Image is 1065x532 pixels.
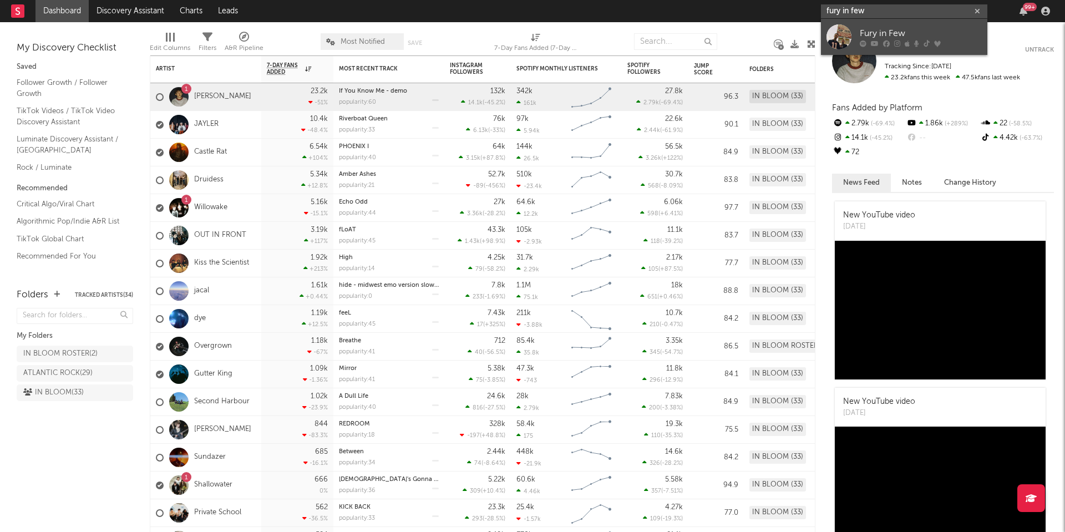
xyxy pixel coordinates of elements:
div: ( ) [468,348,505,356]
div: 1.92k [311,254,328,261]
div: 1.19k [311,310,328,317]
div: -2.93k [516,238,542,245]
a: REDROOM [339,421,370,427]
div: 86.5 [694,340,738,353]
div: Most Recent Track [339,65,422,72]
div: popularity: 41 [339,349,375,355]
div: 2.17k [666,254,683,261]
div: Saved [17,60,133,74]
div: A&R Pipeline [225,28,263,60]
div: 97k [516,115,529,123]
div: 2.79k [516,404,539,412]
div: 84.2 [694,312,738,326]
div: 76k [493,115,505,123]
span: -8.09 % [661,183,681,189]
svg: Chart title [566,361,616,388]
span: 17 [477,322,483,328]
div: Amber Ashes [339,171,439,178]
div: 105k [516,226,532,234]
div: -- [906,131,980,145]
span: 7-Day Fans Added [267,62,302,75]
div: -51 % [308,99,328,106]
div: +104 % [302,154,328,161]
a: [PERSON_NAME] [194,92,251,102]
a: Rock / Luminate [17,161,122,174]
div: popularity: 45 [339,321,376,327]
span: 296 [650,377,661,383]
div: ( ) [642,376,683,383]
div: ( ) [637,126,683,134]
div: -743 [516,377,537,384]
div: popularity: 40 [339,404,376,411]
a: Overgrown [194,342,232,351]
div: popularity: 41 [339,377,375,383]
div: A Dull Life [339,393,439,399]
span: 3.26k [646,155,661,161]
div: High [339,255,439,261]
a: Recommended For You [17,250,122,262]
div: 83.8 [694,174,738,187]
div: 6.54k [310,143,328,150]
div: 1.02k [311,393,328,400]
div: IN BLOOM (33) [749,118,806,131]
span: 598 [647,211,658,217]
div: 26.5k [516,155,539,162]
div: -23.9 % [302,404,328,411]
input: Search for artists [821,4,987,18]
div: 22 [980,116,1054,131]
div: +12.5 % [302,321,328,328]
div: Folders [749,66,833,73]
div: 90.1 [694,118,738,131]
span: +0.46 % [659,294,681,300]
div: 84.9 [694,396,738,409]
div: 7.8k [491,282,505,289]
div: 10.4k [310,115,328,123]
div: 77.7 [694,257,738,270]
span: +6.41 % [660,211,681,217]
button: Notes [891,174,933,192]
span: 3.15k [466,155,480,161]
a: OUT IN FRONT [194,231,246,240]
div: 2.79k [832,116,906,131]
button: 99+ [1020,7,1027,16]
a: Algorithmic Pop/Indie A&R List [17,215,122,227]
div: 22.6k [665,115,683,123]
div: popularity: 0 [339,293,372,300]
div: IN BLOOM (33) [749,256,806,270]
div: 85.4k [516,337,535,344]
span: -54.7 % [662,349,681,356]
button: Untrack [1025,44,1054,55]
div: IN BLOOM ROSTER (2) [749,340,831,353]
svg: Chart title [566,388,616,416]
div: 5.38k [488,365,505,372]
div: 1.09k [310,365,328,372]
span: Most Notified [341,38,385,45]
input: Search for folders... [17,308,133,324]
a: Castle Rat [194,148,227,157]
button: Tracked Artists(34) [75,292,133,298]
div: IN BLOOM ( 33 ) [23,386,84,399]
span: -39.2 % [662,239,681,245]
a: TikTok Global Chart [17,233,122,245]
span: +122 % [663,155,681,161]
div: popularity: 60 [339,99,376,105]
span: 14.1k [468,100,483,106]
div: 1.1M [516,282,531,289]
span: -61.9 % [662,128,681,134]
a: [PERSON_NAME] [194,425,251,434]
a: Fury in Few [821,19,987,55]
div: popularity: 45 [339,238,376,244]
a: KICK BACK [339,504,371,510]
span: 23.2k fans this week [885,74,950,81]
a: IN BLOOM ROSTER(2) [17,346,133,362]
div: 75.1k [516,293,538,301]
div: 132k [490,88,505,95]
svg: Chart title [566,277,616,305]
div: Filters [199,42,216,55]
span: 118 [651,239,660,245]
div: 3.35k [666,337,683,344]
div: ( ) [465,404,505,411]
div: popularity: 14 [339,266,375,272]
div: Filters [199,28,216,60]
a: Second Harbour [194,397,250,407]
